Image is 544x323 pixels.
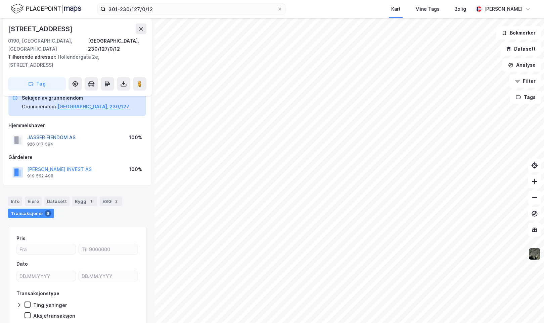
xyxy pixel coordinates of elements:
button: Filter [509,74,541,88]
button: Tag [8,77,66,91]
img: logo.f888ab2527a4732fd821a326f86c7f29.svg [11,3,81,15]
button: Bokmerker [496,26,541,40]
img: 9k= [528,248,541,260]
div: [GEOGRAPHIC_DATA], 230/127/0/12 [88,37,146,53]
div: Seksjon av grunneiendom [22,94,129,102]
div: [STREET_ADDRESS] [8,23,74,34]
div: 0190, [GEOGRAPHIC_DATA], [GEOGRAPHIC_DATA] [8,37,88,53]
input: DD.MM.YYYY [79,271,138,281]
div: Gårdeiere [8,153,146,161]
button: [GEOGRAPHIC_DATA], 230/127 [57,103,129,111]
div: Grunneiendom [22,103,56,111]
button: Analyse [502,58,541,72]
div: Transaksjonstype [16,289,59,298]
span: Tilhørende adresser: [8,54,58,60]
div: Bolig [454,5,466,13]
div: 100% [129,165,142,173]
div: Info [8,197,22,206]
div: Pris [16,234,26,243]
div: Kontrollprogram for chat [510,291,544,323]
input: Til 9000000 [79,244,138,254]
div: Transaksjoner [8,209,54,218]
div: Eiere [25,197,42,206]
input: Søk på adresse, matrikkel, gårdeiere, leietakere eller personer [106,4,277,14]
div: Datasett [44,197,70,206]
div: Mine Tags [415,5,440,13]
div: 926 017 594 [27,142,53,147]
div: 919 562 498 [27,173,53,179]
div: 2 [113,198,120,205]
div: ESG [100,197,122,206]
div: [PERSON_NAME] [484,5,523,13]
div: Aksjetransaksjon [33,313,75,319]
div: Hollendergata 2e, [STREET_ADDRESS] [8,53,141,69]
div: 1 [88,198,94,205]
button: Tags [510,91,541,104]
div: Bygg [72,197,97,206]
div: Hjemmelshaver [8,121,146,129]
div: 6 [45,210,51,217]
div: 100% [129,133,142,142]
div: Kart [391,5,401,13]
button: Datasett [500,42,541,56]
iframe: Chat Widget [510,291,544,323]
div: Tinglysninger [33,302,67,308]
input: DD.MM.YYYY [17,271,76,281]
input: Fra [17,244,76,254]
div: Dato [16,260,28,268]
